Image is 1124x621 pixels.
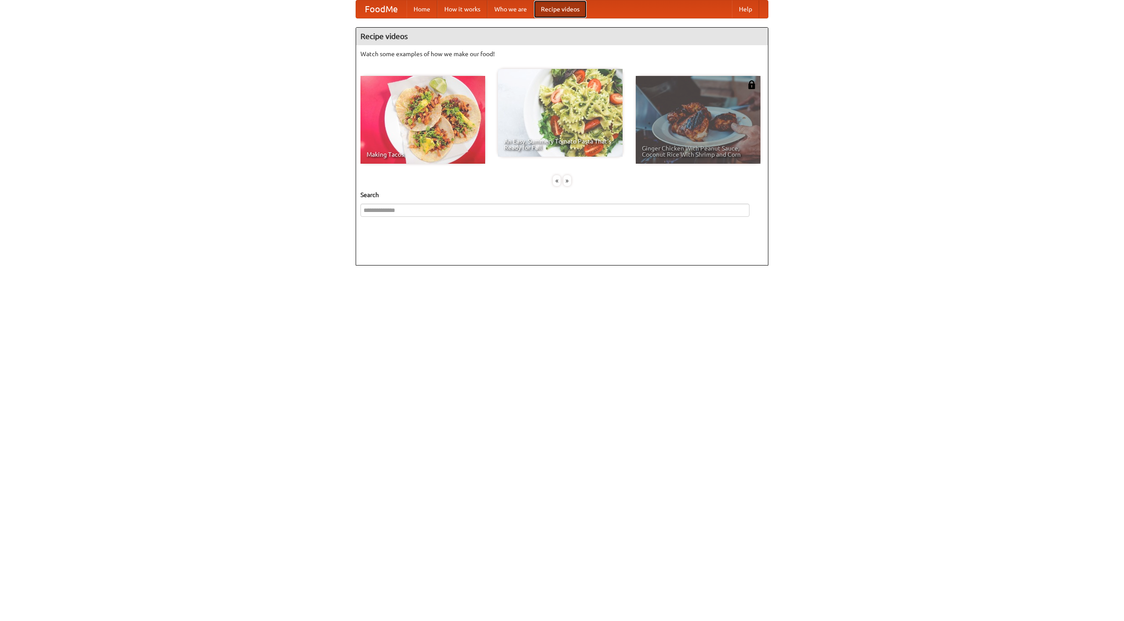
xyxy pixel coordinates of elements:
span: Making Tacos [367,151,479,158]
div: » [563,175,571,186]
a: Making Tacos [360,76,485,164]
div: « [553,175,561,186]
h5: Search [360,190,764,199]
img: 483408.png [747,80,756,89]
p: Watch some examples of how we make our food! [360,50,764,58]
a: FoodMe [356,0,407,18]
span: An Easy, Summery Tomato Pasta That's Ready for Fall [504,138,616,151]
a: Recipe videos [534,0,587,18]
a: Home [407,0,437,18]
a: An Easy, Summery Tomato Pasta That's Ready for Fall [498,69,623,157]
a: How it works [437,0,487,18]
h4: Recipe videos [356,28,768,45]
a: Who we are [487,0,534,18]
a: Help [732,0,759,18]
